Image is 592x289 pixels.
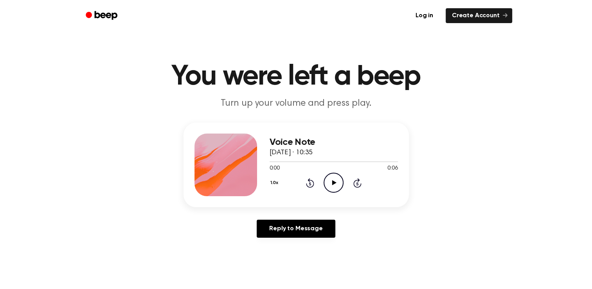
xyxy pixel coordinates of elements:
span: [DATE] · 10:35 [270,149,313,156]
a: Log in [408,7,441,25]
button: 1.0x [270,176,281,190]
a: Beep [80,8,124,23]
span: 0:00 [270,164,280,173]
span: 0:06 [387,164,398,173]
h1: You were left a beep [96,63,497,91]
p: Turn up your volume and press play. [146,97,446,110]
a: Create Account [446,8,512,23]
h3: Voice Note [270,137,398,148]
a: Reply to Message [257,220,335,238]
